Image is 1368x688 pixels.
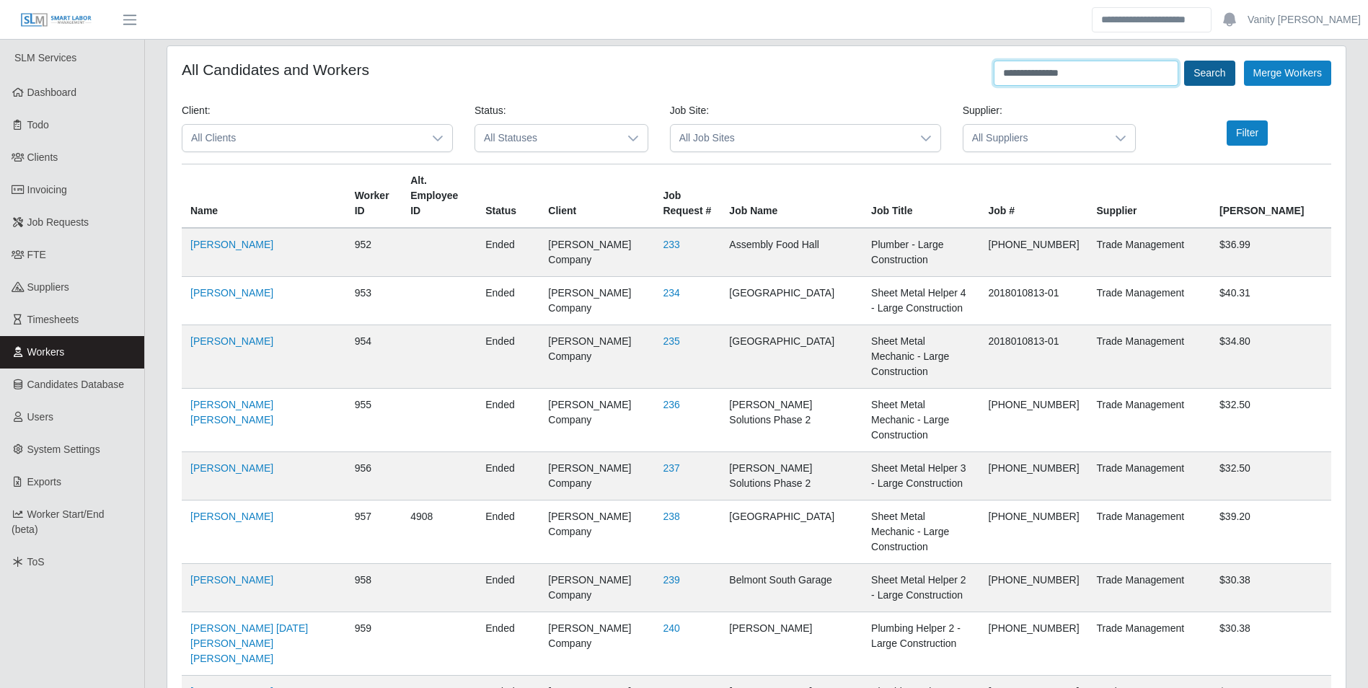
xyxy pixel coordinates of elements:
a: [PERSON_NAME] [190,462,273,474]
td: [PERSON_NAME] Company [539,325,654,389]
a: 237 [663,462,679,474]
td: $36.99 [1211,228,1331,277]
td: $39.20 [1211,500,1331,564]
td: ended [477,325,539,389]
a: 236 [663,399,679,410]
td: $30.38 [1211,612,1331,676]
td: ended [477,612,539,676]
span: Job Requests [27,216,89,228]
h4: All Candidates and Workers [182,61,369,79]
td: [GEOGRAPHIC_DATA] [720,500,862,564]
a: [PERSON_NAME] [190,511,273,522]
th: Alt. Employee ID [402,164,477,229]
td: $32.50 [1211,389,1331,452]
span: Dashboard [27,87,77,98]
td: [GEOGRAPHIC_DATA] [720,277,862,325]
td: [PERSON_NAME] Company [539,277,654,325]
td: 2018010813-01 [980,325,1088,389]
td: 953 [346,277,402,325]
td: [PERSON_NAME] Company [539,228,654,277]
td: [PERSON_NAME] Company [539,612,654,676]
span: SLM Services [14,52,76,63]
td: ended [477,389,539,452]
td: Trade Management [1088,277,1212,325]
span: All Suppliers [963,125,1107,151]
td: Sheet Metal Helper 4 - Large Construction [862,277,979,325]
span: ToS [27,556,45,568]
td: 4908 [402,500,477,564]
td: [PHONE_NUMBER] [980,389,1088,452]
input: Search [1092,7,1212,32]
td: 959 [346,612,402,676]
th: Job Request # [654,164,720,229]
th: Supplier [1088,164,1212,229]
td: 958 [346,564,402,612]
span: Candidates Database [27,379,125,390]
label: Client: [182,103,211,118]
a: [PERSON_NAME] [190,335,273,347]
span: Invoicing [27,184,67,195]
a: [PERSON_NAME] [190,239,273,250]
td: Sheet Metal Mechanic - Large Construction [862,500,979,564]
th: Status [477,164,539,229]
th: Job Title [862,164,979,229]
td: [PERSON_NAME] Solutions Phase 2 [720,389,862,452]
label: Job Site: [670,103,709,118]
td: [PERSON_NAME] Solutions Phase 2 [720,452,862,500]
td: 952 [346,228,402,277]
td: ended [477,452,539,500]
button: Filter [1227,120,1268,146]
span: All Job Sites [671,125,912,151]
td: Trade Management [1088,325,1212,389]
td: 954 [346,325,402,389]
a: [PERSON_NAME] [190,287,273,299]
td: [PHONE_NUMBER] [980,228,1088,277]
span: FTE [27,249,46,260]
a: 235 [663,335,679,347]
span: Timesheets [27,314,79,325]
a: [PERSON_NAME] [DATE][PERSON_NAME] [PERSON_NAME] [190,622,308,664]
span: Todo [27,119,49,131]
td: ended [477,228,539,277]
th: Worker ID [346,164,402,229]
td: [PHONE_NUMBER] [980,564,1088,612]
td: $34.80 [1211,325,1331,389]
td: Trade Management [1088,389,1212,452]
span: Suppliers [27,281,69,293]
td: Sheet Metal Helper 3 - Large Construction [862,452,979,500]
td: Sheet Metal Mechanic - Large Construction [862,389,979,452]
th: Job Name [720,164,862,229]
a: 233 [663,239,679,250]
img: SLM Logo [20,12,92,28]
td: [PHONE_NUMBER] [980,500,1088,564]
td: Trade Management [1088,500,1212,564]
label: Status: [475,103,506,118]
td: [PERSON_NAME] Company [539,452,654,500]
td: [PERSON_NAME] [720,612,862,676]
td: Trade Management [1088,452,1212,500]
a: 234 [663,287,679,299]
td: Sheet Metal Mechanic - Large Construction [862,325,979,389]
th: [PERSON_NAME] [1211,164,1331,229]
span: System Settings [27,444,100,455]
a: 240 [663,622,679,634]
a: 239 [663,574,679,586]
td: Plumbing Helper 2 - Large Construction [862,612,979,676]
td: ended [477,277,539,325]
td: [GEOGRAPHIC_DATA] [720,325,862,389]
td: Belmont South Garage [720,564,862,612]
td: 957 [346,500,402,564]
td: $40.31 [1211,277,1331,325]
th: Client [539,164,654,229]
td: Sheet Metal Helper 2 - Large Construction [862,564,979,612]
button: Merge Workers [1244,61,1331,86]
td: $30.38 [1211,564,1331,612]
span: Clients [27,151,58,163]
a: Vanity [PERSON_NAME] [1248,12,1361,27]
a: [PERSON_NAME] [190,574,273,586]
th: Job # [980,164,1088,229]
a: [PERSON_NAME] [PERSON_NAME] [190,399,273,425]
td: [PERSON_NAME] Company [539,389,654,452]
td: [PERSON_NAME] Company [539,500,654,564]
td: Trade Management [1088,564,1212,612]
